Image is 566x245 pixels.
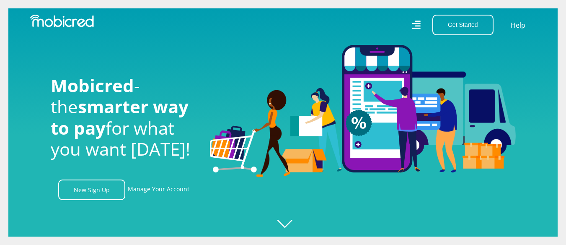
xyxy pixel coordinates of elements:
[51,73,134,97] span: Mobicred
[51,75,197,160] h1: - the for what you want [DATE]!
[51,94,189,139] span: smarter way to pay
[210,45,516,177] img: Welcome to Mobicred
[432,15,494,35] button: Get Started
[58,180,125,200] a: New Sign Up
[510,20,526,31] a: Help
[30,15,94,27] img: Mobicred
[128,180,189,200] a: Manage Your Account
